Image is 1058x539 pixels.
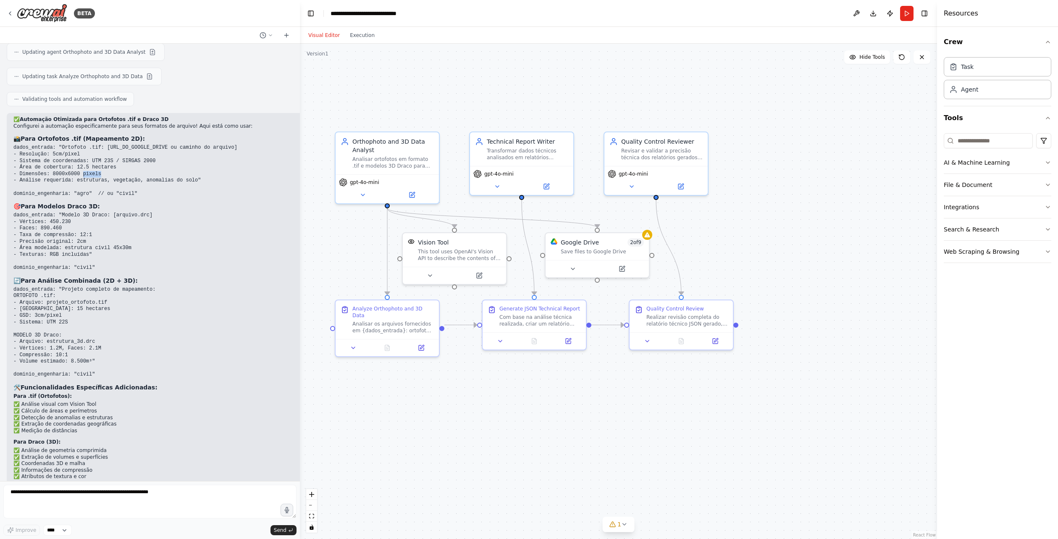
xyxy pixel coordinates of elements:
[629,300,734,350] div: Quality Control ReviewRealizar revisão completa do relatório técnico JSON gerado, verificando: 1)...
[13,123,346,130] p: Configurei a automação especificamente para seus formatos de arquivo! Aqui está como usar:
[3,525,40,536] button: Improve
[21,135,145,142] strong: Para Ortofotos .tif (Mapeamento 2D):
[517,336,552,346] button: No output available
[621,147,703,161] div: Revisar e validar a precisão técnica dos relatórios gerados, verificando se o formato JSON está c...
[13,287,155,378] code: dados_entrada: "Projeto completo de mapeamento: ORTOFOTO .tif: - Arquivo: projeto_ortofoto.tif - ...
[13,134,346,143] h3: 📸
[944,54,1051,106] div: Crew
[13,460,346,467] li: ✅ Coordenadas 3D e malha
[944,174,1051,196] button: File & Document
[13,401,346,408] li: ✅ Análise visual com Vision Tool
[13,415,346,421] li: ✅ Detecção de anomalias e estruturas
[402,232,507,285] div: VisionToolVision ToolThis tool uses OpenAI's Vision API to describe the contents of an image.
[280,30,293,40] button: Start a new chat
[482,300,587,350] div: Generate JSON Technical ReportCom base na análise técnica realizada, criar um relatório estrutura...
[919,8,930,19] button: Hide right sidebar
[20,116,168,122] strong: Automação Otimizada para Ortofotos .tif e Draco 3D
[388,190,436,200] button: Open in side panel
[701,336,730,346] button: Open in side panel
[13,473,346,480] li: ✅ Atributos de textura e cor
[944,218,1051,240] button: Search & Research
[21,203,100,210] strong: Para Modelos Draco 3D:
[517,200,538,295] g: Edge from 98bcbd55-c755-4f92-bd2c-28600ab29c07 to da2f3ec6-deb4-4c90-96cc-6badc18bc27f
[331,9,419,18] nav: breadcrumb
[281,504,293,516] button: Click to speak your automation idea
[602,517,635,532] button: 1
[487,147,568,161] div: Transformar dados técnicos analisados em relatórios estruturados no formato JSON específico, adap...
[657,181,704,192] button: Open in side panel
[256,30,276,40] button: Switch to previous chat
[352,321,434,334] div: Analisar os arquivos fornecidos em {dados_entrada}: ortofotos .tif (mapeamento 2D) e/ou modelos D...
[22,96,127,103] span: Validating tools and automation workflow
[13,428,346,434] li: ✅ Medição de distâncias
[303,30,345,40] button: Visual Editor
[352,305,434,319] div: Analyze Orthophoto and 3D Data
[545,232,650,278] div: Google DriveGoogle Drive2of9Save files to Google Drive
[306,489,317,533] div: React Flow controls
[274,527,286,534] span: Send
[859,54,885,60] span: Hide Tools
[17,4,67,23] img: Logo
[621,137,703,146] div: Quality Control Reviewer
[13,408,346,415] li: ✅ Cálculo de áreas e perímetros
[944,130,1051,270] div: Tools
[455,271,503,281] button: Open in side panel
[13,145,237,196] code: dados_entrada: "Ortofoto .tif: [URL_DO_GOOGLE_DRIVE ou caminho do arquivo] - Resolução: 5cm/pixel...
[961,63,974,71] div: Task
[306,522,317,533] button: toggle interactivity
[617,520,621,528] span: 1
[619,171,648,177] span: gpt-4o-mini
[22,73,143,80] span: Updating task Analyze Orthophoto and 3D Data
[13,202,346,210] h3: 🎯
[306,489,317,500] button: zoom in
[652,200,685,295] g: Edge from 63355a79-c8eb-4cd8-8501-7173ec00c2a7 to dbb41144-0c79-49fd-a9c5-5dcc916fa2b3
[961,85,978,94] div: Agent
[16,527,36,534] span: Improve
[554,336,583,346] button: Open in side panel
[944,152,1051,174] button: AI & Machine Learning
[913,533,936,537] a: React Flow attribution
[418,248,501,262] div: This tool uses OpenAI's Vision API to describe the contents of an image.
[383,208,391,295] g: Edge from bfa188e5-91f7-4666-a034-66a1a2e5643b to ce984702-6a2b-47d5-b368-9358b029f7ba
[844,50,890,64] button: Hide Tools
[74,8,95,18] div: BETA
[345,30,380,40] button: Execution
[352,156,434,169] div: Analisar ortofotos em formato .tif e modelos 3D Draco para extrair métricas geoespaciais precisas...
[270,525,297,535] button: Send
[13,212,152,271] code: dados_entrada: "Modelo 3D Draco: [arquivo.drc] - Vértices: 450.230 - Faces: 890.460 - Taxa de com...
[305,8,317,19] button: Hide left sidebar
[469,131,574,196] div: Technical Report WriterTransformar dados técnicos analisados em relatórios estruturados no format...
[944,241,1051,263] button: Web Scraping & Browsing
[306,500,317,511] button: zoom out
[944,8,978,18] h4: Resources
[335,300,440,357] div: Analyze Orthophoto and 3D DataAnalisar os arquivos fornecidos em {dados_entrada}: ortofotos .tif ...
[522,181,570,192] button: Open in side panel
[13,447,346,454] li: ✅ Análise de geometria comprimida
[13,467,346,474] li: ✅ Informações de compressão
[418,238,449,247] div: Vision Tool
[499,314,581,327] div: Com base na análise técnica realizada, criar um relatório estruturado no formato JSON específico ...
[22,49,146,55] span: Updating agent Orthophoto and 3D Data Analyst
[13,454,346,461] li: ✅ Extração de volumes e superfícies
[551,238,557,245] img: Google Drive
[591,321,624,329] g: Edge from da2f3ec6-deb4-4c90-96cc-6badc18bc27f to dbb41144-0c79-49fd-a9c5-5dcc916fa2b3
[561,248,644,255] div: Save files to Google Drive
[646,314,728,327] div: Realizar revisão completa do relatório técnico JSON gerado, verificando: 1) Formato JSON válido e...
[944,196,1051,218] button: Integrations
[13,421,346,428] li: ✅ Extração de coordenadas geográficas
[444,321,477,329] g: Edge from ce984702-6a2b-47d5-b368-9358b029f7ba to da2f3ec6-deb4-4c90-96cc-6badc18bc27f
[335,131,440,204] div: Orthophoto and 3D Data AnalystAnalisar ortofotos em formato .tif e modelos 3D Draco para extrair ...
[13,393,72,399] strong: Para .tif (Ortofotos):
[944,106,1051,130] button: Tools
[598,264,646,274] button: Open in side panel
[627,238,644,247] span: Number of enabled actions
[13,276,346,285] h3: 🔄
[646,305,704,312] div: Quality Control Review
[13,383,346,392] h3: 🛠️
[13,116,346,123] h2: ✅
[21,277,138,284] strong: Para Análise Combinada (2D + 3D):
[561,238,599,247] div: Google Drive
[306,511,317,522] button: fit view
[370,343,405,353] button: No output available
[383,208,459,228] g: Edge from bfa188e5-91f7-4666-a034-66a1a2e5643b to 06f1d78f-c5f7-4ddc-a74c-77be8cccfec2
